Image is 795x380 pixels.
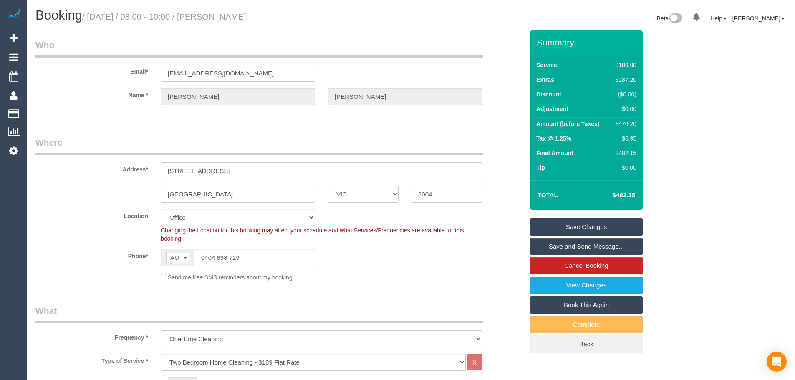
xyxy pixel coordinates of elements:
h3: Summary [537,38,639,47]
a: Save and Send Message... [530,238,643,255]
label: Adjustment [536,105,568,113]
strong: Total [538,191,558,199]
legend: Who [35,39,483,58]
span: Booking [35,8,82,23]
div: $5.95 [612,134,636,143]
div: $287.20 [612,75,636,84]
input: Last Name* [328,88,482,105]
label: Email* [29,65,154,76]
div: $0.00 [612,164,636,172]
img: New interface [669,13,682,24]
label: Amount (before Taxes) [536,120,599,128]
h4: $482.15 [588,192,635,199]
label: Extras [536,75,554,84]
label: Type of Service * [29,354,154,365]
input: Suburb* [161,186,315,203]
a: Cancel Booking [530,257,643,274]
label: Frequency * [29,330,154,342]
a: Beta [657,15,683,22]
label: Tip [536,164,545,172]
div: ($0.00) [612,90,636,98]
input: Phone* [194,249,315,266]
input: Post Code* [411,186,482,203]
a: Help [710,15,727,22]
label: Phone* [29,249,154,260]
a: Book This Again [530,296,643,314]
span: Changing the Location for this booking may affect your schedule and what Services/Frequencies are... [161,227,464,242]
label: Discount [536,90,561,98]
input: Email* [161,65,315,82]
div: Open Intercom Messenger [767,352,787,372]
small: / [DATE] / 08:00 - 10:00 / [PERSON_NAME] [82,12,246,21]
a: Save Changes [530,218,643,236]
a: View Changes [530,277,643,294]
label: Address* [29,162,154,174]
legend: What [35,305,483,323]
label: Name * [29,88,154,99]
img: Automaid Logo [5,8,22,20]
label: Tax @ 1.25% [536,134,571,143]
label: Location [29,209,154,220]
span: Send me free SMS reminders about my booking [168,274,293,281]
div: $189.00 [612,61,636,69]
input: First Name* [161,88,315,105]
label: Final Amount [536,149,573,157]
label: Service [536,61,557,69]
a: Back [530,335,643,353]
div: $482.15 [612,149,636,157]
div: $476.20 [612,120,636,128]
legend: Where [35,136,483,155]
div: $0.00 [612,105,636,113]
a: [PERSON_NAME] [732,15,785,22]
